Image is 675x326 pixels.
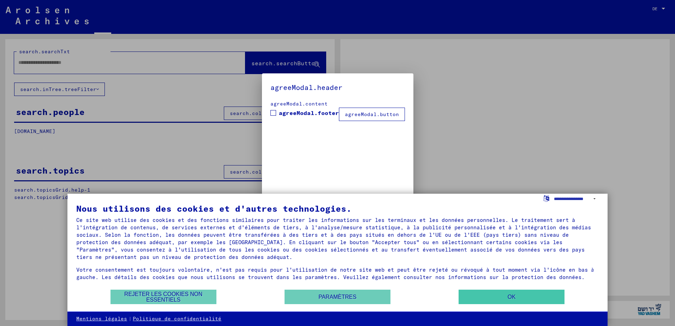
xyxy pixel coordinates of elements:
[76,204,599,213] div: Nous utilisons des cookies et d'autres technologies.
[270,100,405,108] div: agreeModal.content
[133,315,221,322] a: Politique de confidentialité
[76,216,599,261] div: Ce site web utilise des cookies et des fonctions similaires pour traiter les informations sur les...
[76,315,127,322] a: Mentions légales
[339,108,405,121] button: agreeModal.button
[76,266,599,281] div: Votre consentement est toujours volontaire, n'est pas requis pour l'utilisation de notre site web...
[543,195,550,201] label: Choisir la langue
[270,82,405,93] h5: agreeModal.header
[279,109,339,117] span: agreeModal.footer
[110,290,216,304] button: Rejeter les cookies non essentiels
[554,194,599,204] select: Choisir la langue
[459,290,565,304] button: OK
[285,290,390,304] button: Paramètres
